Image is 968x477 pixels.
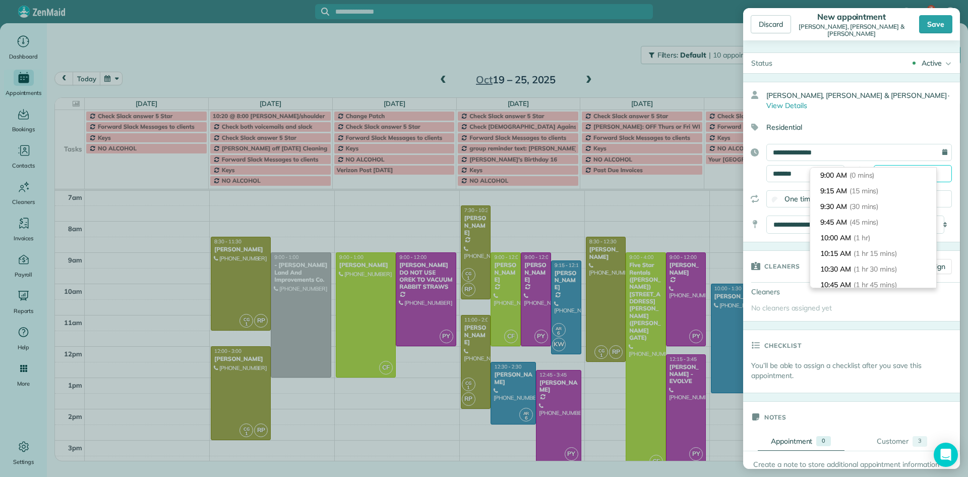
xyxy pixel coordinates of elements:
[810,230,936,246] li: 10:00 AM
[764,330,802,360] h3: Checklist
[766,101,807,110] span: View Details
[919,15,952,33] div: Save
[772,197,778,203] input: One time
[764,402,786,432] h3: Notes
[850,186,879,195] span: (15 mins)
[934,443,958,467] div: Open Intercom Messenger
[751,303,832,312] span: No cleaners assigned yet
[810,277,936,293] li: 10:45 AM
[794,23,910,37] div: [PERSON_NAME], [PERSON_NAME] & [PERSON_NAME]
[751,15,791,33] div: Discard
[794,12,910,22] div: New appointment
[854,233,870,242] span: (1 hr)
[850,171,875,180] span: (0 mins)
[816,436,831,446] div: 0
[771,436,813,446] div: Appointment
[751,360,960,381] p: You’ll be able to assign a checklist after you save this appointment.
[743,53,780,73] div: Status
[810,246,936,261] li: 10:15 AM
[810,261,936,277] li: 10:30 AM
[913,436,927,447] div: 3
[948,91,949,100] span: ·
[854,249,897,258] span: (1 hr 15 mins)
[810,199,936,215] li: 9:30 AM
[922,58,942,68] div: Active
[850,202,879,211] span: (30 mins)
[810,183,936,199] li: 9:15 AM
[877,436,909,447] div: Customer
[850,218,879,227] span: (45 mins)
[810,168,936,183] li: 9:00 AM
[766,86,960,115] div: [PERSON_NAME], [PERSON_NAME] & [PERSON_NAME]
[854,280,897,289] span: (1 hr 45 mins)
[810,215,936,230] li: 9:45 AM
[764,251,800,281] h3: Cleaners
[743,283,814,301] div: Cleaners
[743,119,952,136] div: Residential
[784,194,814,203] span: One time
[854,264,897,274] span: (1 hr 30 mins)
